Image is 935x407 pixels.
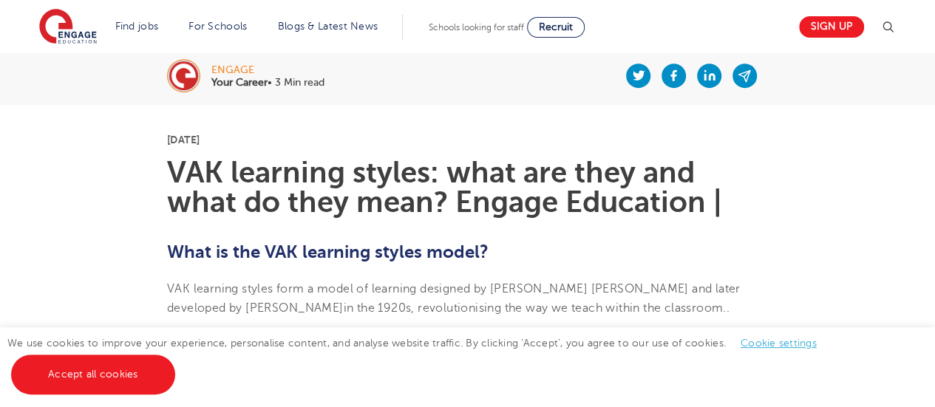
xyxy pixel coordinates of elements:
div: engage [211,65,324,75]
span: in the 1920s, revolutionising the way we teach within the classroom. [343,301,726,315]
a: Find jobs [115,21,159,32]
b: Your Career [211,77,268,88]
a: Recruit [527,17,585,38]
p: • 3 Min read [211,78,324,88]
a: Blogs & Latest News [278,21,378,32]
a: For Schools [188,21,247,32]
span: We use cookies to improve your experience, personalise content, and analyse website traffic. By c... [7,338,832,380]
span: Recruit [539,21,573,33]
b: What is the VAK learning styles model? [167,242,489,262]
span: Schools looking for staff [429,22,524,33]
span: VAK learning styles form a model of learning designed by [PERSON_NAME] [PERSON_NAME] and later de... [167,282,741,315]
p: [DATE] [167,134,768,145]
a: Cookie settings [741,338,817,349]
a: Sign up [799,16,864,38]
a: Accept all cookies [11,355,175,394]
h1: VAK learning styles: what are they and what do they mean? Engage Education | [167,158,768,217]
img: Engage Education [39,9,97,46]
